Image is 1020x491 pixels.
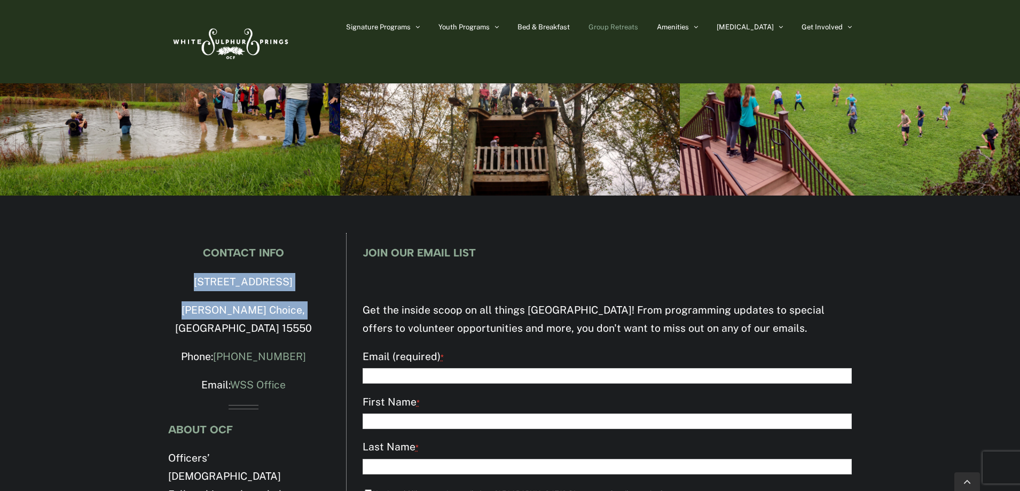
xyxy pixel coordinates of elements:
abbr: required [415,443,419,452]
span: Bed & Breakfast [517,24,570,30]
label: First Name [363,393,852,412]
abbr: required [441,353,444,362]
span: Group Retreats [589,24,638,30]
span: Signature Programs [346,24,411,30]
label: Last Name [363,438,852,457]
p: Phone: [168,348,319,366]
h4: ABOUT OCF [168,424,319,435]
h4: CONTACT INFO [168,247,319,259]
a: [PHONE_NUMBER] [213,350,306,362]
p: [PERSON_NAME] Choice, [GEOGRAPHIC_DATA] 15550 [168,301,319,338]
h4: JOIN OUR EMAIL LIST [363,247,852,259]
p: Email: [168,376,319,394]
span: Amenities [657,24,689,30]
img: White Sulphur Springs Logo [168,17,291,67]
abbr: required [417,398,420,407]
span: [MEDICAL_DATA] [717,24,774,30]
p: Get the inside scoop on all things [GEOGRAPHIC_DATA]! From programming updates to special offers ... [363,301,852,338]
p: [STREET_ADDRESS] [168,273,319,291]
span: Youth Programs [438,24,490,30]
label: Email (required) [363,348,852,367]
span: Get Involved [802,24,843,30]
a: WSS Office [230,379,286,391]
